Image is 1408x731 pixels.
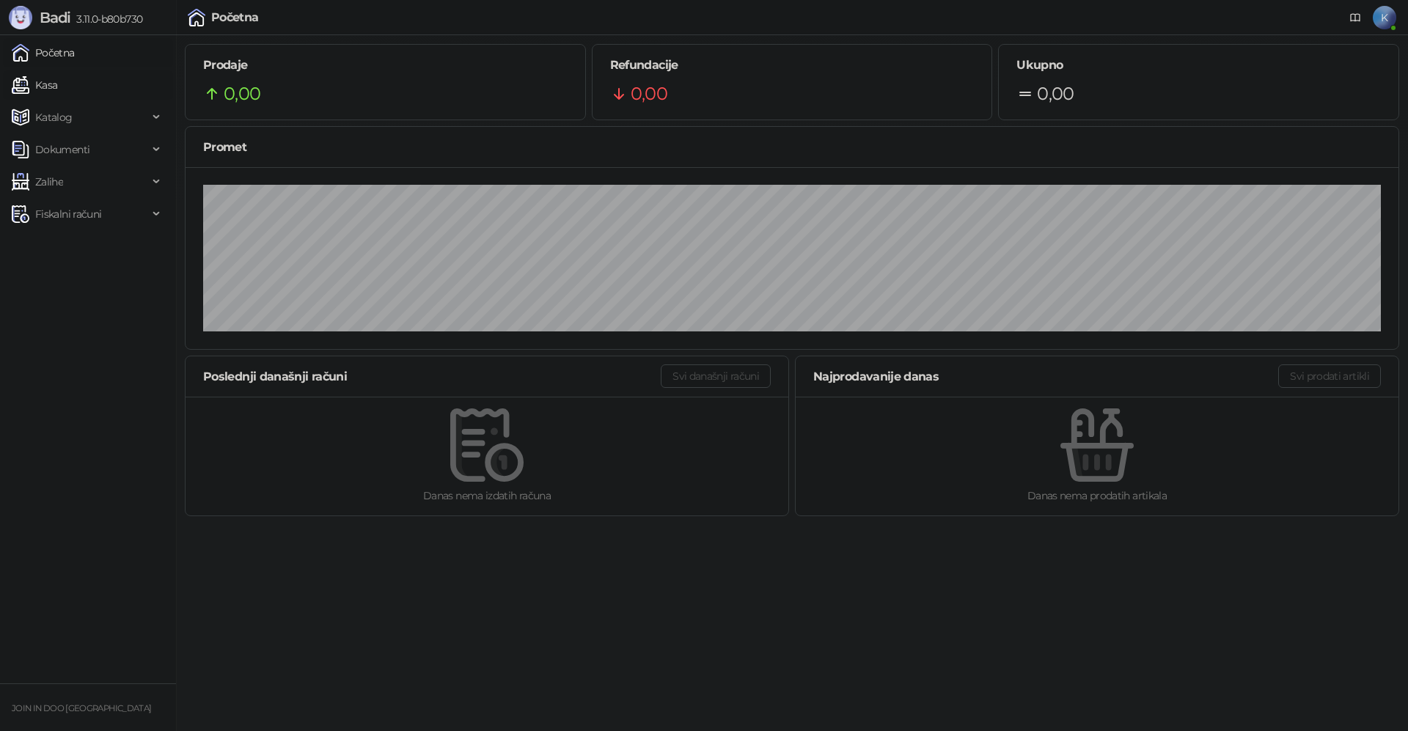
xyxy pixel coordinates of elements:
[211,12,259,23] div: Početna
[35,199,101,229] span: Fiskalni računi
[9,6,32,29] img: Logo
[1373,6,1396,29] span: K
[209,488,765,504] div: Danas nema izdatih računa
[819,488,1375,504] div: Danas nema prodatih artikala
[12,38,75,67] a: Početna
[631,80,667,108] span: 0,00
[203,56,568,74] h5: Prodaje
[12,70,57,100] a: Kasa
[661,364,771,388] button: Svi današnji računi
[40,9,70,26] span: Badi
[35,103,73,132] span: Katalog
[203,138,1381,156] div: Promet
[1278,364,1381,388] button: Svi prodati artikli
[1343,6,1367,29] a: Dokumentacija
[1037,80,1074,108] span: 0,00
[12,703,151,713] small: JOIN IN DOO [GEOGRAPHIC_DATA]
[203,367,661,386] div: Poslednji današnji računi
[813,367,1278,386] div: Najprodavanije danas
[224,80,260,108] span: 0,00
[35,135,89,164] span: Dokumenti
[1016,56,1381,74] h5: Ukupno
[70,12,142,26] span: 3.11.0-b80b730
[35,167,63,196] span: Zalihe
[610,56,975,74] h5: Refundacije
